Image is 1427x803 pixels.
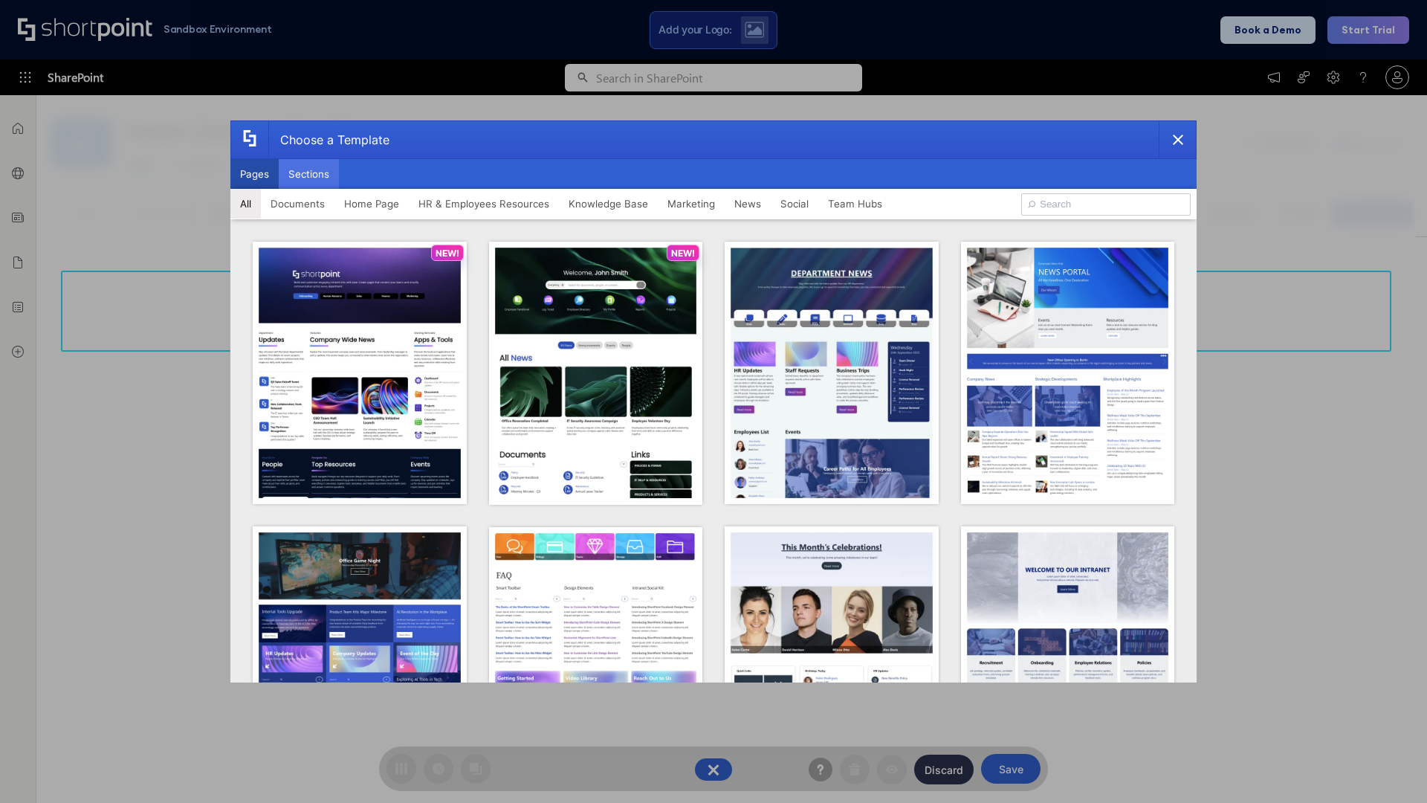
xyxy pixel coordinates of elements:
button: News [725,189,771,219]
button: Home Page [334,189,409,219]
button: Pages [230,159,279,189]
div: template selector [230,120,1197,683]
button: All [230,189,261,219]
button: Documents [261,189,334,219]
input: Search [1021,193,1191,216]
button: HR & Employees Resources [409,189,559,219]
iframe: Chat Widget [1353,732,1427,803]
div: Choose a Template [268,121,389,158]
p: NEW! [436,248,459,259]
button: Team Hubs [818,189,892,219]
button: Sections [279,159,339,189]
p: NEW! [671,248,695,259]
button: Social [771,189,818,219]
button: Marketing [658,189,725,219]
button: Knowledge Base [559,189,658,219]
